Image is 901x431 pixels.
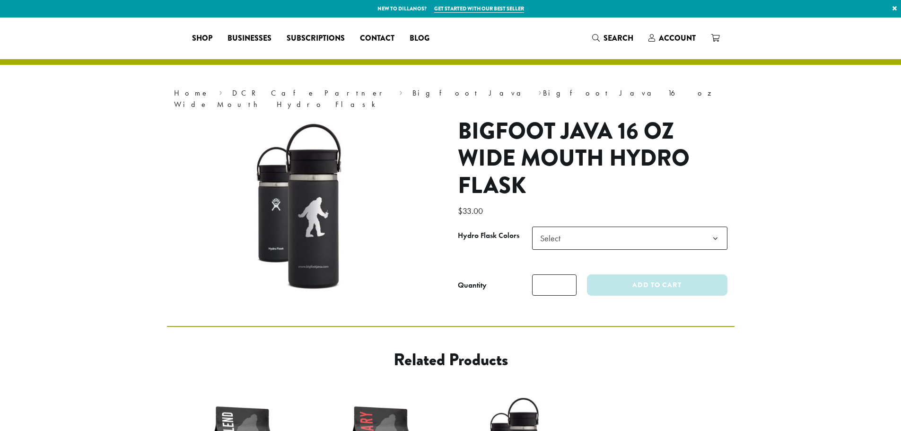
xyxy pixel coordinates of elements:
[174,88,209,98] a: Home
[232,88,389,98] a: DCR Cafe Partner
[458,118,727,200] h1: Bigfoot Java 16 oz Wide Mouth Hydro Flask
[604,33,633,44] span: Search
[227,33,271,44] span: Businesses
[243,350,658,370] h2: Related products
[287,33,345,44] span: Subscriptions
[434,5,524,13] a: Get started with our best seller
[458,205,485,216] bdi: 33.00
[174,88,727,110] nav: Breadcrumb
[410,33,429,44] span: Blog
[192,33,212,44] span: Shop
[532,274,577,296] input: Product quantity
[532,227,727,250] span: Select
[659,33,696,44] span: Account
[458,205,463,216] span: $
[399,84,402,99] span: ›
[191,118,427,295] img: 16 oz Hydro Flask by Big Foot Java
[458,229,532,243] label: Hydro Flask Colors
[412,88,528,98] a: Bigfoot Java
[538,84,542,99] span: ›
[585,30,641,46] a: Search
[536,229,570,247] span: Select
[219,84,222,99] span: ›
[360,33,394,44] span: Contact
[458,280,487,291] div: Quantity
[184,31,220,46] a: Shop
[587,274,727,296] button: Add to cart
